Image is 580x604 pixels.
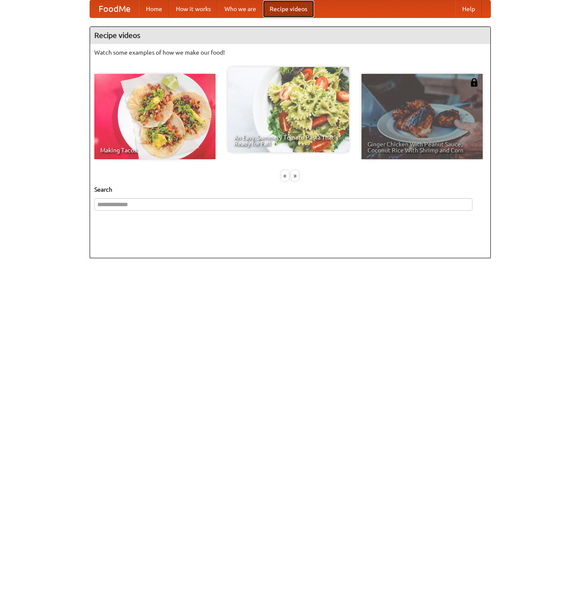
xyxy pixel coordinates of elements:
a: Making Tacos [94,74,216,159]
a: How it works [169,0,218,18]
a: FoodMe [90,0,139,18]
span: Making Tacos [100,147,210,153]
h5: Search [94,185,486,194]
p: Watch some examples of how we make our food! [94,48,486,57]
img: 483408.png [470,78,478,87]
a: An Easy, Summery Tomato Pasta That's Ready for Fall [228,67,349,152]
div: « [281,170,289,181]
a: Home [139,0,169,18]
h4: Recipe videos [90,27,490,44]
a: Who we are [218,0,263,18]
a: Help [455,0,482,18]
div: » [291,170,299,181]
span: An Easy, Summery Tomato Pasta That's Ready for Fall [234,134,343,146]
a: Recipe videos [263,0,314,18]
